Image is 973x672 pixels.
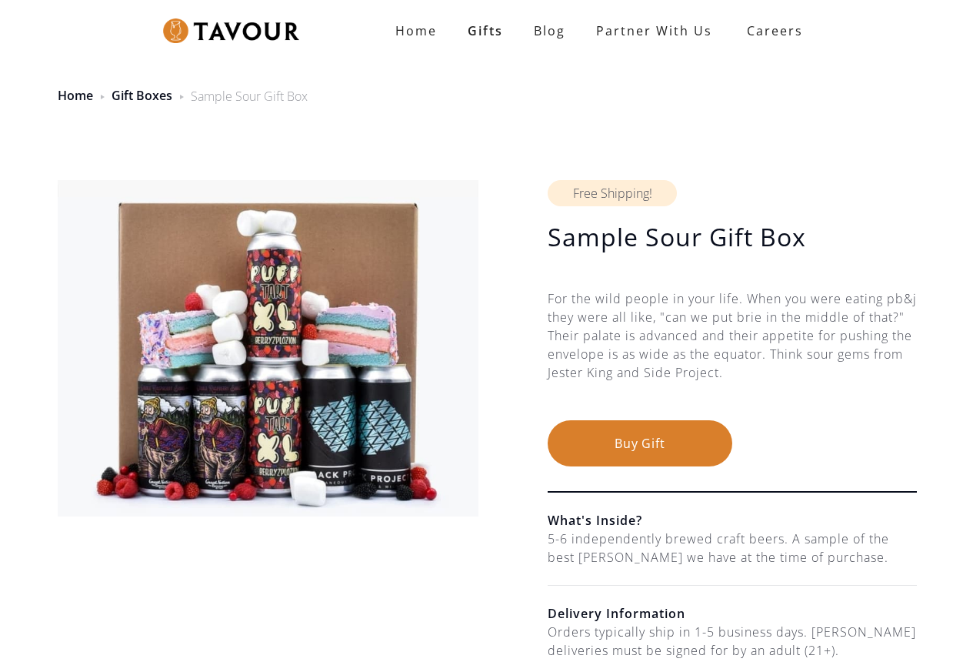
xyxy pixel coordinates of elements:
div: 5-6 independently brewed craft beers. A sample of the best [PERSON_NAME] we have at the time of p... [548,530,917,567]
h6: Delivery Information [548,604,917,623]
a: Gifts [452,15,518,46]
a: Blog [518,15,581,46]
div: Free Shipping! [548,180,677,206]
a: Careers [728,9,815,52]
div: Orders typically ship in 1-5 business days. [PERSON_NAME] deliveries must be signed for by an adu... [548,623,917,660]
strong: Home [395,22,437,39]
h1: Sample Sour Gift Box [548,222,917,252]
button: Buy Gift [548,420,732,466]
div: Sample Sour Gift Box [191,87,308,105]
a: Home [380,15,452,46]
a: Home [58,87,93,104]
div: For the wild people in your life. When you were eating pb&j they were all like, "can we put brie ... [548,289,917,420]
a: partner with us [581,15,728,46]
strong: Careers [747,15,803,46]
a: Gift Boxes [112,87,172,104]
h6: What's Inside? [548,511,917,530]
